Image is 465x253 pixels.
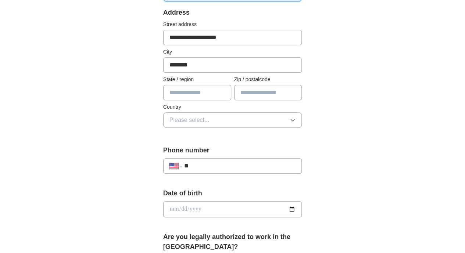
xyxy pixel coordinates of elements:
label: Are you legally authorized to work in the [GEOGRAPHIC_DATA]? [163,232,302,252]
label: Date of birth [163,188,302,198]
label: City [163,48,302,56]
label: Street address [163,21,302,28]
span: Please select... [169,116,210,124]
div: Address [163,8,302,18]
button: Please select... [163,112,302,128]
label: Country [163,103,302,111]
label: State / region [163,76,231,83]
label: Zip / postalcode [234,76,302,83]
label: Phone number [163,145,302,155]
